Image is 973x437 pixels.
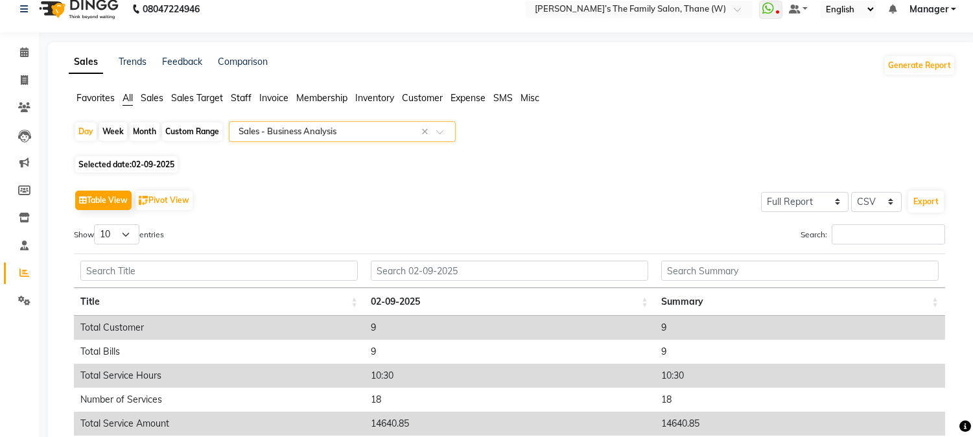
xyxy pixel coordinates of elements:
td: 14640.85 [655,412,945,436]
a: Comparison [218,56,268,67]
span: 02-09-2025 [132,159,174,169]
span: Misc [521,92,539,104]
button: Table View [75,191,132,210]
th: Title: activate to sort column ascending [74,288,364,316]
span: Manager [909,3,948,16]
div: Week [99,123,127,141]
span: Clear all [421,125,432,139]
span: Invoice [259,92,288,104]
div: Month [130,123,159,141]
select: Showentries [94,224,139,244]
input: Search: [832,224,945,244]
td: 9 [655,316,945,340]
td: Total Customer [74,316,364,340]
th: 02-09-2025: activate to sort column ascending [364,288,655,316]
div: Custom Range [162,123,222,141]
td: Number of Services [74,388,364,412]
td: Total Bills [74,340,364,364]
td: 10:30 [655,364,945,388]
a: Trends [119,56,147,67]
label: Search: [801,224,945,244]
span: SMS [493,92,513,104]
a: Feedback [162,56,202,67]
a: Sales [69,51,103,74]
button: Generate Report [885,56,954,75]
span: All [123,92,133,104]
td: 9 [364,316,655,340]
img: pivot.png [139,196,148,206]
label: Show entries [74,224,164,244]
div: Day [75,123,97,141]
th: Summary: activate to sort column ascending [655,288,945,316]
td: Total Service Hours [74,364,364,388]
input: Search Summary [661,261,939,281]
td: 9 [655,340,945,364]
input: Search 02-09-2025 [371,261,648,281]
span: Sales Target [171,92,223,104]
td: 10:30 [364,364,655,388]
span: Customer [402,92,443,104]
span: Inventory [355,92,394,104]
button: Pivot View [135,191,193,210]
td: 14640.85 [364,412,655,436]
span: Selected date: [75,156,178,172]
span: Sales [141,92,163,104]
span: Staff [231,92,252,104]
td: Total Service Amount [74,412,364,436]
span: Membership [296,92,347,104]
td: 9 [364,340,655,364]
input: Search Title [80,261,358,281]
td: 18 [364,388,655,412]
span: Favorites [76,92,115,104]
button: Export [908,191,944,213]
td: 18 [655,388,945,412]
span: Expense [451,92,486,104]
